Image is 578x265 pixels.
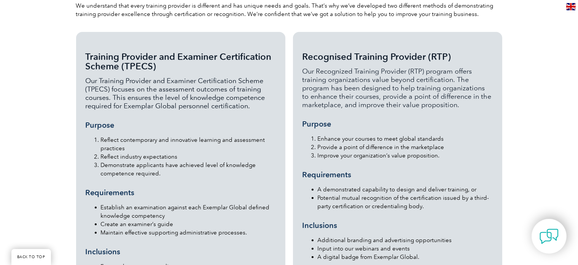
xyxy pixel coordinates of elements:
a: BACK TO TOP [11,249,51,265]
li: Potential mutual recognition of the certification issued by a third-party certification or creden... [318,194,493,210]
p: Our Recognized Training Provider (RTP) program offers training organizations value beyond certifi... [303,67,493,109]
li: Maintain effective supporting administrative processes. [101,228,276,237]
h3: Purpose [303,119,493,129]
li: Additional branding and advertising opportunities [318,236,493,244]
li: Reflect industry expectations [101,153,276,161]
h3: Requirements [86,188,276,198]
h3: Inclusions [303,221,493,230]
h3: Purpose [86,120,276,130]
img: en [566,3,576,10]
li: Input into our webinars and events [318,244,493,253]
p: We understand that every training provider is different and has unique needs and goals. That’s wh... [76,2,502,18]
h3: Inclusions [86,247,276,257]
h3: Requirements [303,170,493,180]
li: Enhance your courses to meet global standards [318,135,493,143]
img: contact-chat.png [540,227,559,246]
li: A digital badge from Exemplar Global. [318,253,493,261]
li: Reflect contemporary and innovative learning and assessment practices [101,136,276,153]
li: Provide a point of difference in the marketplace [318,143,493,151]
li: A demonstrated capability to design and deliver training, or [318,185,493,194]
span: Recognised Training Provider (RTP) [303,51,451,62]
span: Training Provider and Examiner Certification Scheme (TPECS) [86,51,272,72]
li: Establish an examination against each Exemplar Global defined knowledge competency [101,203,276,220]
p: Our Training Provider and Examiner Certification Scheme (TPECS) focuses on the assessment outcome... [86,77,276,110]
li: Improve your organization’s value proposition. [318,151,493,160]
li: Create an examiner’s guide [101,220,276,228]
li: Demonstrate applicants have achieved level of knowledge competence required. [101,161,276,178]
